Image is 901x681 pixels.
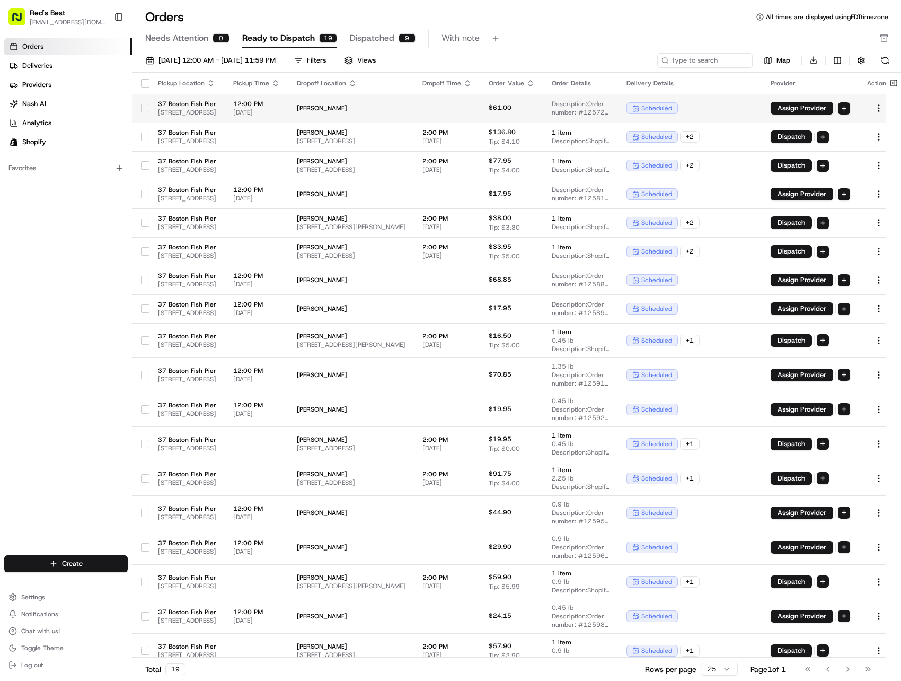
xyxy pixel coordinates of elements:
span: $29.90 [489,543,511,551]
span: Knowledge Base [21,237,81,248]
span: [STREET_ADDRESS] [158,409,216,418]
span: Description: Order number: #12595 for [PERSON_NAME] [552,509,609,526]
span: [DATE] [148,193,170,202]
span: 12:00 PM [233,272,280,280]
span: With note [441,32,480,45]
span: 37 Boston Fish Pier [158,100,216,108]
button: Toggle Theme [4,641,128,656]
span: All times are displayed using EDT timezone [766,13,888,21]
span: [STREET_ADDRESS] [158,375,216,383]
span: $19.95 [489,405,511,413]
span: [DATE] [233,409,280,418]
span: 12:00 PM [233,504,280,513]
span: [STREET_ADDRESS] [158,223,216,231]
div: Start new chat [48,101,174,112]
span: 37 Boston Fish Pier [158,366,216,375]
div: + 2 [680,131,700,143]
span: Tip: $3.80 [489,223,520,232]
span: Orders [22,42,43,51]
span: scheduled [641,336,672,345]
span: 2:00 PM [422,214,472,223]
span: [DATE] [422,444,472,452]
div: 💻 [90,238,98,247]
span: [STREET_ADDRESS] [158,137,216,145]
div: Pickup Time [233,79,280,88]
span: [DATE] [422,251,472,260]
span: Toggle Theme [21,644,64,652]
span: [DATE] [422,223,472,231]
span: [PERSON_NAME] [297,371,405,379]
img: 1727276513143-84d647e1-66c0-4f92-a045-3c9f9f5dfd92 [22,101,41,120]
span: [DATE] [422,340,472,349]
span: [STREET_ADDRESS] [158,444,216,452]
span: 2:00 PM [422,128,472,137]
span: Notifications [21,610,58,618]
p: Rows per page [645,664,696,675]
span: Description: Shopify Order #12576 for [PERSON_NAME] [552,137,609,145]
span: Description: Order number: #12596 for [PERSON_NAME] [552,543,609,560]
span: [STREET_ADDRESS] [158,340,216,349]
span: 1 item [552,328,609,336]
span: 1 item [552,243,609,251]
span: Description: Shopify Order #12583 for [PERSON_NAME] [552,223,609,231]
span: [STREET_ADDRESS][PERSON_NAME] [297,582,405,590]
span: Tip: $4.10 [489,137,520,146]
span: 2.25 lb [552,474,609,483]
span: [STREET_ADDRESS] [158,616,216,625]
button: Assign Provider [771,403,833,416]
span: $17.95 [489,189,511,198]
span: Red's Best [30,7,65,18]
span: [DATE] [233,194,280,203]
span: $16.50 [489,331,511,340]
span: Description: Shopify Order #12593 for [PERSON_NAME] [552,448,609,457]
div: Provider [771,79,850,88]
span: [DATE] [233,108,280,117]
span: [PERSON_NAME] [297,214,405,223]
img: 1736555255976-a54dd68f-1ca7-489b-9aae-adbdc363a1c4 [21,165,30,173]
span: Description: Order number: #12592 for [PERSON_NAME] [552,405,609,422]
span: [DATE] [233,309,280,317]
span: Description: Shopify Order #12590 for [PERSON_NAME] [552,345,609,353]
span: Description: Shopify Order #12594 for [PERSON_NAME] [552,483,609,491]
div: 0 [213,33,229,43]
span: scheduled [641,133,672,141]
span: Description: Order number: #12588 for [PERSON_NAME] [552,272,609,289]
span: scheduled [641,509,672,517]
span: 37 Boston Fish Pier [158,504,216,513]
div: 19 [165,663,185,675]
span: [PERSON_NAME] [297,435,405,444]
span: scheduled [641,543,672,552]
span: Views [357,56,376,65]
a: Orders [4,38,132,55]
span: $77.95 [489,156,511,165]
span: 2:00 PM [422,435,472,444]
span: $70.85 [489,370,511,379]
button: Assign Provider [771,102,833,115]
div: Pickup Location [158,79,216,88]
span: Dispatched [350,32,394,45]
span: $59.90 [489,573,511,581]
span: Tip: $5.00 [489,341,520,350]
img: 1736555255976-a54dd68f-1ca7-489b-9aae-adbdc363a1c4 [21,194,30,202]
div: Page 1 of 1 [750,664,786,675]
span: [STREET_ADDRESS] [158,547,216,556]
span: 2:00 PM [422,573,472,582]
span: [PERSON_NAME] [297,509,405,517]
span: [PERSON_NAME] [297,642,405,651]
span: scheduled [641,276,672,284]
span: 37 Boston Fish Pier [158,300,216,309]
div: Filters [307,56,326,65]
div: + 1 [680,335,700,346]
span: [DATE] [422,651,472,659]
button: [EMAIL_ADDRESS][DOMAIN_NAME] [30,18,105,27]
button: Settings [4,590,128,605]
button: Dispatch [771,334,812,347]
button: Map [757,54,797,67]
span: 37 Boston Fish Pier [158,642,216,651]
span: 37 Boston Fish Pier [158,186,216,194]
span: 2:00 PM [422,157,472,165]
div: + 2 [680,217,700,229]
span: Needs Attention [145,32,208,45]
span: scheduled [641,474,672,483]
